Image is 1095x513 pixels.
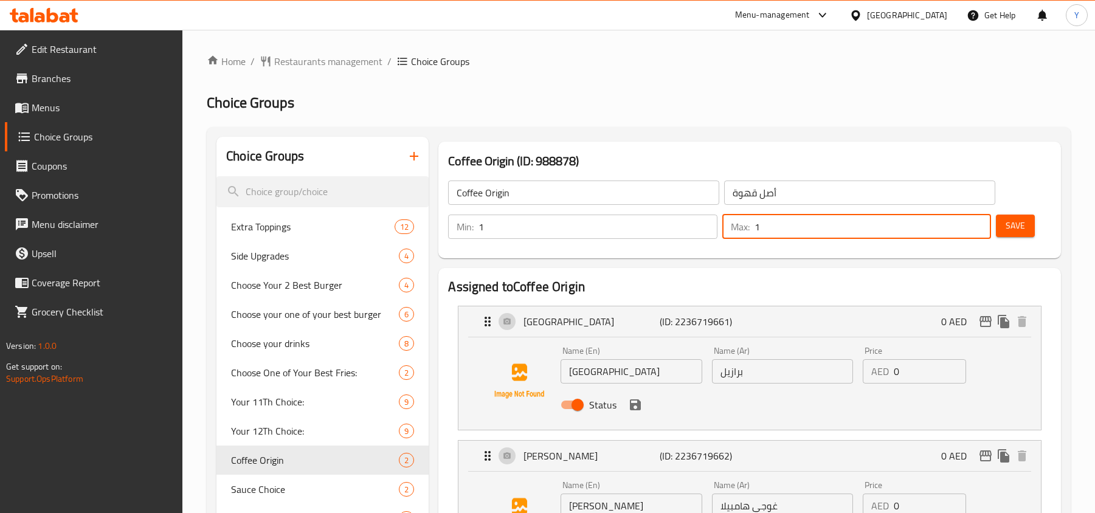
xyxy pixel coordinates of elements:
input: search [216,176,429,207]
div: Choose your one of your best burger6 [216,300,429,329]
a: Coupons [5,151,183,181]
input: Please enter price [894,359,966,384]
p: Min: [457,219,474,234]
div: Coffee Origin2 [216,446,429,475]
span: Choose your one of your best burger [231,307,399,322]
a: Upsell [5,239,183,268]
div: Choices [399,394,414,409]
span: Extra Toppings [231,219,395,234]
div: Choices [395,219,414,234]
span: 6 [399,309,413,320]
div: [GEOGRAPHIC_DATA] [867,9,947,22]
span: Status [589,398,617,412]
span: Y [1074,9,1079,22]
span: 4 [399,250,413,262]
span: Coupons [32,159,173,173]
span: 9 [399,425,413,437]
div: Your 12Th Choice:9 [216,416,429,446]
a: Choice Groups [5,122,183,151]
div: Choices [399,249,414,263]
span: Promotions [32,188,173,202]
p: 0 AED [941,314,976,329]
span: Your 11Th Choice: [231,394,399,409]
p: [PERSON_NAME] [523,449,659,463]
input: Enter name Ar [712,359,853,384]
span: Version: [6,338,36,354]
div: Side Upgrades4 [216,241,429,270]
div: Sauce Choice2 [216,475,429,504]
span: Get support on: [6,359,62,374]
button: Save [996,215,1035,237]
a: Branches [5,64,183,93]
span: Choice Groups [34,129,173,144]
span: Your 12Th Choice: [231,424,399,438]
p: AED [871,498,889,513]
button: delete [1013,312,1031,331]
div: Choose your drinks8 [216,329,429,358]
h2: Choice Groups [226,147,304,165]
button: edit [976,447,995,465]
a: Promotions [5,181,183,210]
span: Coffee Origin [231,453,399,467]
div: Expand [458,306,1041,337]
p: (ID: 2236719662) [660,449,750,463]
img: Brazil [480,342,558,420]
span: 1.0.0 [38,338,57,354]
a: Menu disclaimer [5,210,183,239]
span: Save [1006,218,1025,233]
button: save [626,396,644,414]
div: Choices [399,336,414,351]
span: Choose Your 2 Best Burger [231,278,399,292]
a: Coverage Report [5,268,183,297]
div: Choose One of Your Best Fries:2 [216,358,429,387]
span: 9 [399,396,413,408]
input: Enter name En [561,359,702,384]
span: Menus [32,100,173,115]
button: duplicate [995,447,1013,465]
div: Expand [458,441,1041,471]
button: edit [976,312,995,331]
span: Choice Groups [411,54,469,69]
span: 2 [399,367,413,379]
a: Home [207,54,246,69]
button: duplicate [995,312,1013,331]
div: Choices [399,278,414,292]
span: Edit Restaurant [32,42,173,57]
span: Coverage Report [32,275,173,290]
a: Edit Restaurant [5,35,183,64]
h2: Assigned to Coffee Origin [448,278,1051,296]
a: Support.OpsPlatform [6,371,83,387]
a: Menus [5,93,183,122]
li: / [250,54,255,69]
a: Restaurants management [260,54,382,69]
span: Sauce Choice [231,482,399,497]
span: 4 [399,280,413,291]
h3: Coffee Origin (ID: 988878) [448,151,1051,171]
p: Max: [731,219,750,234]
span: 12 [395,221,413,233]
span: Restaurants management [274,54,382,69]
nav: breadcrumb [207,54,1071,69]
span: 8 [399,338,413,349]
span: Branches [32,71,173,86]
span: Grocery Checklist [32,305,173,319]
span: Side Upgrades [231,249,399,263]
a: Grocery Checklist [5,297,183,326]
span: 2 [399,455,413,466]
span: Choose your drinks [231,336,399,351]
p: AED [871,364,889,379]
p: (ID: 2236719661) [660,314,750,329]
div: Menu-management [735,8,810,22]
span: Choice Groups [207,89,294,116]
span: Menu disclaimer [32,217,173,232]
p: [GEOGRAPHIC_DATA] [523,314,659,329]
li: / [387,54,392,69]
div: Your 11Th Choice:9 [216,387,429,416]
p: 0 AED [941,449,976,463]
span: Upsell [32,246,173,261]
span: Choose One of Your Best Fries: [231,365,399,380]
li: ExpandBrazilName (En)Name (Ar)PriceAEDStatussave [448,301,1051,435]
div: Choices [399,482,414,497]
button: delete [1013,447,1031,465]
span: 2 [399,484,413,495]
